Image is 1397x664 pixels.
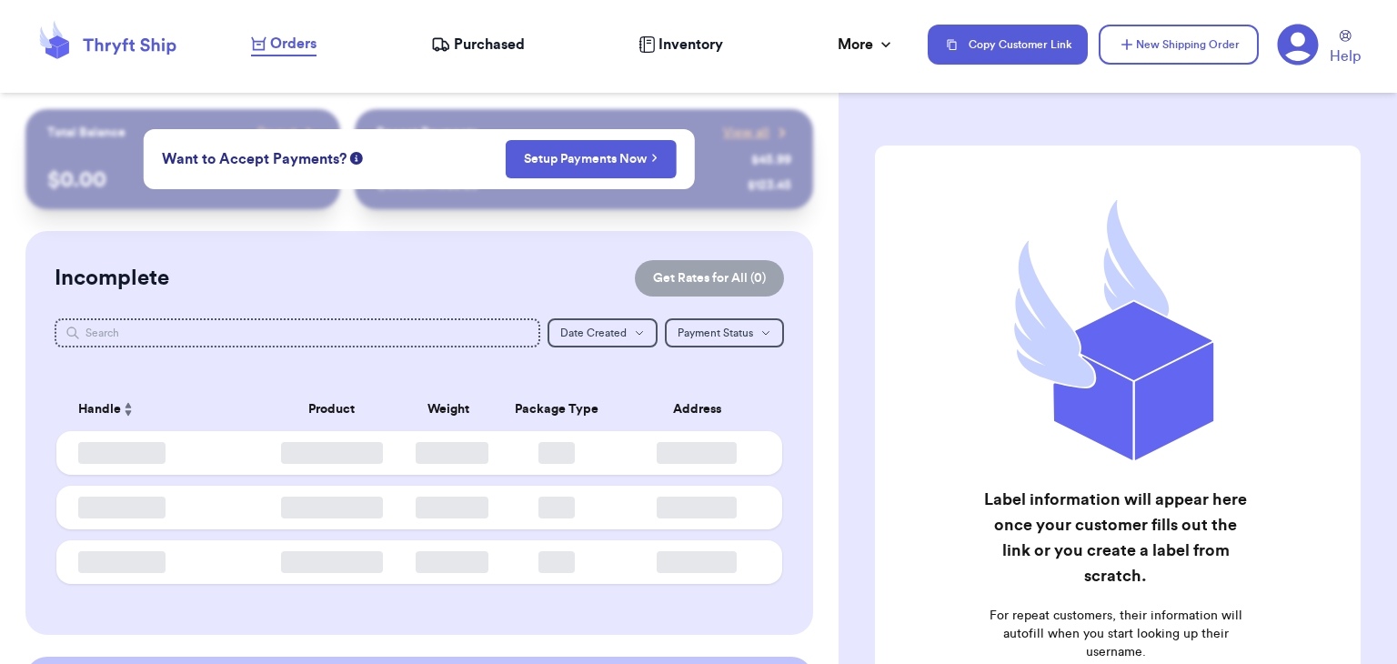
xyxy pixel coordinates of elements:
span: Payment Status [678,327,753,338]
div: More [838,34,895,55]
p: $ 0.00 [47,166,319,195]
span: Date Created [560,327,627,338]
a: Orders [251,33,317,56]
a: Purchased [431,34,525,55]
div: $ 123.45 [748,176,791,195]
span: Inventory [658,34,723,55]
a: Setup Payments Now [524,150,658,168]
a: Payout [257,124,318,142]
button: Get Rates for All (0) [635,260,784,297]
h2: Incomplete [55,264,169,293]
div: $ 45.99 [751,151,791,169]
p: For repeat customers, their information will autofill when you start looking up their username. [980,607,1251,661]
th: Product [259,387,405,431]
span: Orders [270,33,317,55]
a: View all [723,124,791,142]
th: Weight [405,387,492,431]
span: Want to Accept Payments? [162,148,347,170]
th: Address [622,387,782,431]
span: View all [723,124,769,142]
button: Sort ascending [121,398,136,420]
th: Package Type [492,387,623,431]
button: Setup Payments Now [505,140,677,178]
button: New Shipping Order [1099,25,1259,65]
input: Search [55,318,540,347]
span: Help [1330,45,1361,67]
button: Payment Status [665,318,784,347]
h2: Label information will appear here once your customer fills out the link or you create a label fr... [980,487,1251,589]
span: Purchased [454,34,525,55]
span: Handle [78,400,121,419]
button: Copy Customer Link [928,25,1088,65]
span: Payout [257,124,296,142]
p: Total Balance [47,124,126,142]
a: Help [1330,30,1361,67]
p: Recent Payments [377,124,477,142]
button: Date Created [548,318,658,347]
a: Inventory [638,34,723,55]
